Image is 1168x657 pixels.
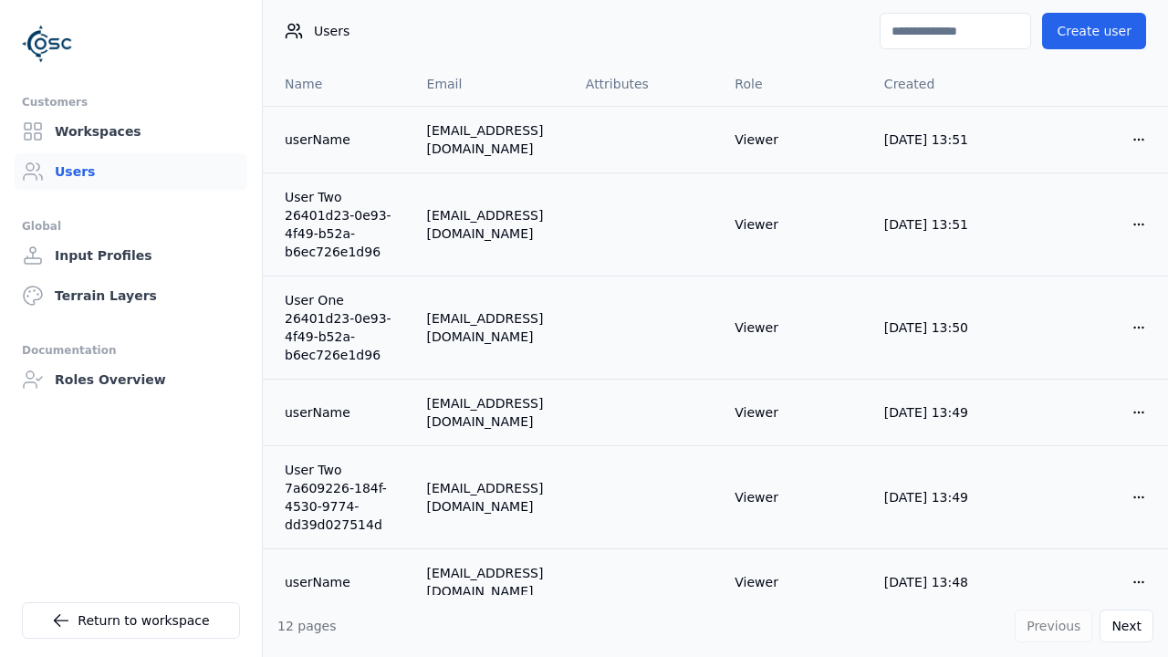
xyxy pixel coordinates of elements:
div: [EMAIL_ADDRESS][DOMAIN_NAME] [427,479,557,516]
div: [DATE] 13:49 [884,403,1005,422]
div: Viewer [735,403,855,422]
div: [DATE] 13:49 [884,488,1005,506]
th: Email [412,62,571,106]
div: Viewer [735,130,855,149]
th: Name [263,62,412,106]
th: Created [870,62,1019,106]
a: User Two 7a609226-184f-4530-9774-dd39d027514d [285,461,398,534]
button: Create user [1042,13,1146,49]
a: User One 26401d23-0e93-4f49-b52a-b6ec726e1d96 [285,291,398,364]
img: Logo [22,18,73,69]
div: [DATE] 13:48 [884,573,1005,591]
a: Terrain Layers [15,277,247,314]
button: Next [1100,610,1153,642]
div: [EMAIL_ADDRESS][DOMAIN_NAME] [427,394,557,431]
div: Viewer [735,573,855,591]
a: Users [15,153,247,190]
div: [DATE] 13:50 [884,318,1005,337]
a: userName [285,573,398,591]
div: Viewer [735,488,855,506]
div: [DATE] 13:51 [884,130,1005,149]
div: Viewer [735,215,855,234]
span: 12 pages [277,619,337,633]
th: Attributes [571,62,721,106]
div: Customers [22,91,240,113]
a: Roles Overview [15,361,247,398]
a: User Two 26401d23-0e93-4f49-b52a-b6ec726e1d96 [285,188,398,261]
div: [EMAIL_ADDRESS][DOMAIN_NAME] [427,309,557,346]
div: Global [22,215,240,237]
a: userName [285,403,398,422]
div: [EMAIL_ADDRESS][DOMAIN_NAME] [427,206,557,243]
div: [DATE] 13:51 [884,215,1005,234]
a: Input Profiles [15,237,247,274]
a: Workspaces [15,113,247,150]
a: userName [285,130,398,149]
th: Role [720,62,870,106]
div: [EMAIL_ADDRESS][DOMAIN_NAME] [427,564,557,600]
span: Users [314,22,349,40]
div: Viewer [735,318,855,337]
div: [EMAIL_ADDRESS][DOMAIN_NAME] [427,121,557,158]
a: Return to workspace [22,602,240,639]
div: Documentation [22,339,240,361]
